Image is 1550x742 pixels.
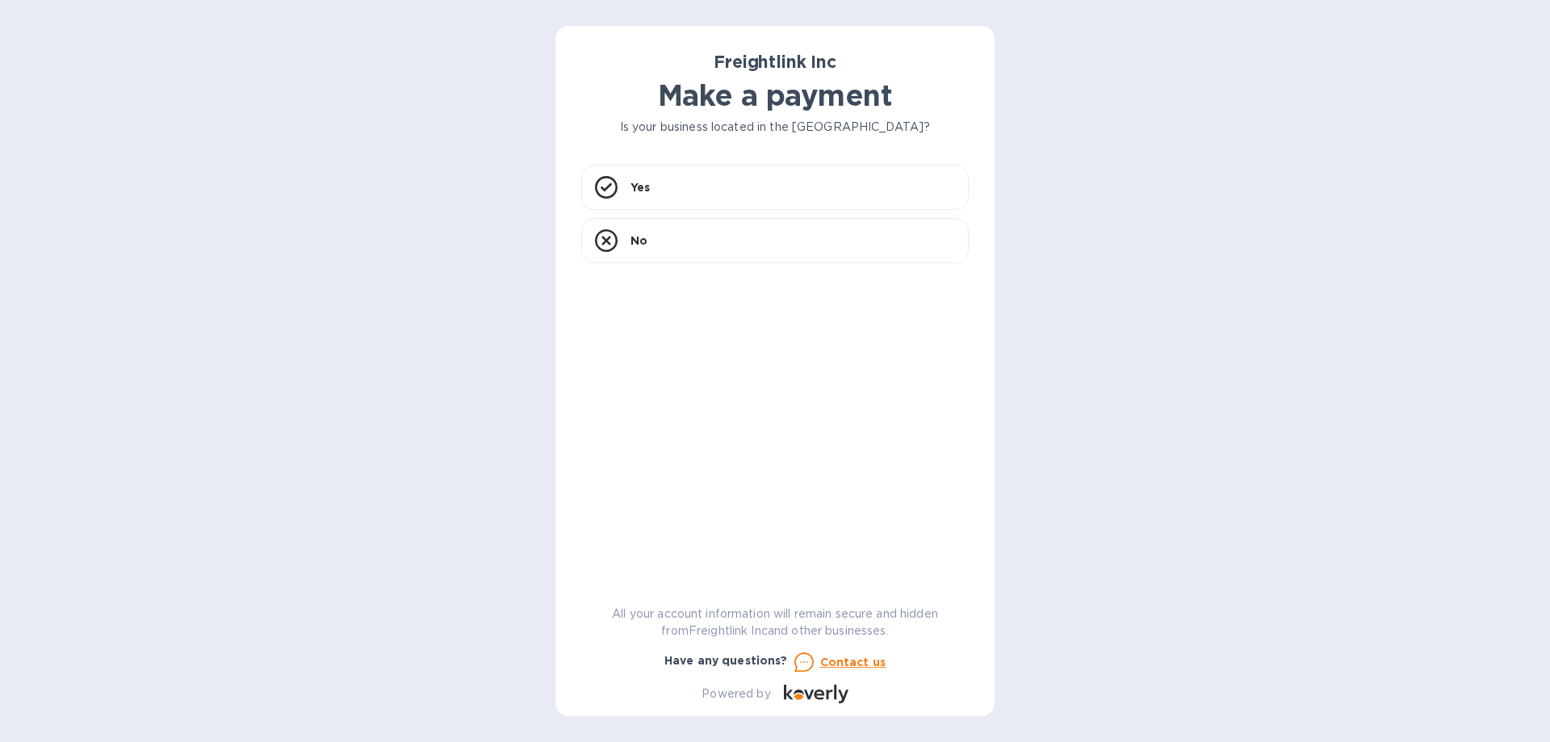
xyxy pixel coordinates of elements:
b: Have any questions? [664,654,788,667]
p: Powered by [702,685,770,702]
p: All your account information will remain secure and hidden from Freightlink Inc and other busines... [581,606,969,639]
h1: Make a payment [581,78,969,112]
u: Contact us [820,656,886,669]
p: No [630,233,647,249]
p: Yes [630,179,650,195]
b: Freightlink Inc [714,52,836,72]
p: Is your business located in the [GEOGRAPHIC_DATA]? [581,119,969,136]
